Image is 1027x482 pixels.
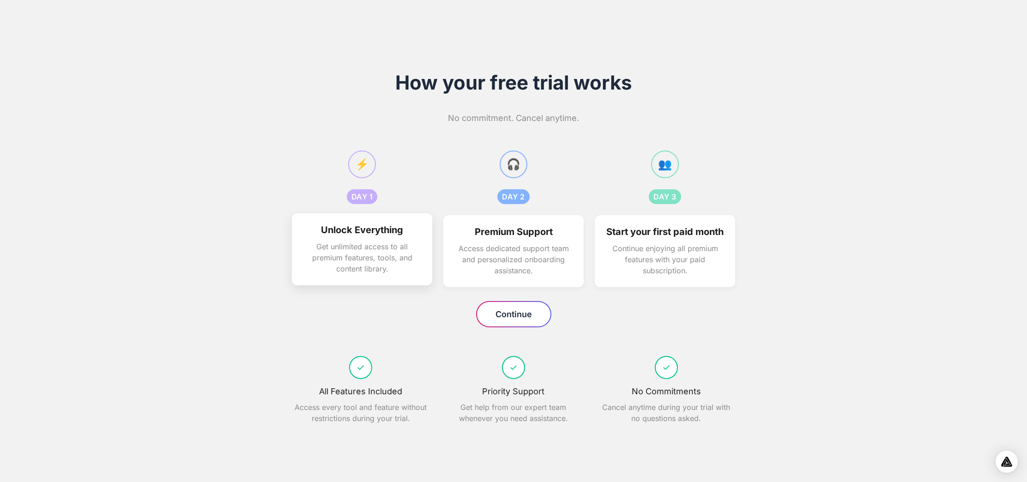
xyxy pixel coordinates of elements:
[996,451,1018,473] div: Open Intercom Messenger
[454,243,573,276] p: Access dedicated support team and personalized onboarding assistance.
[445,402,583,424] p: Get help from our expert team whenever you need assistance.
[502,356,525,379] div: ✓
[445,386,583,396] h4: Priority Support
[303,241,421,274] p: Get unlimited access to all premium features, tools, and content library.
[477,302,550,326] button: Continue
[292,71,735,94] h1: How your free trial works
[292,402,430,424] p: Access every tool and feature without restrictions during your trial.
[500,151,527,178] div: 🎧
[649,189,681,204] div: DAY 3
[292,113,735,123] p: No commitment. Cancel anytime.
[348,151,376,178] div: ⚡
[349,356,372,379] div: ✓
[292,386,430,396] h4: All Features Included
[606,226,724,237] h3: Start your first paid month
[303,224,421,235] h3: Unlock Everything
[597,386,735,396] h4: No Commitments
[606,243,724,276] p: Continue enjoying all premium features with your paid subscription.
[655,356,678,379] div: ✓
[651,151,679,178] div: 👥
[347,189,378,204] div: DAY 1
[497,189,530,204] div: DAY 2
[597,402,735,424] p: Cancel anytime during your trial with no questions asked.
[454,226,573,237] h3: Premium Support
